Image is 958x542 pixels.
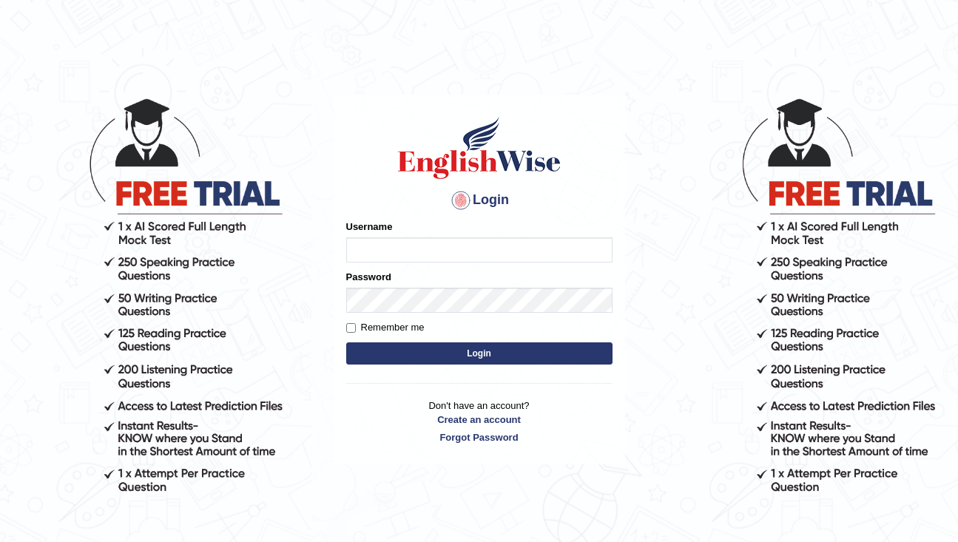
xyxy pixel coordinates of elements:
button: Login [346,342,613,365]
a: Create an account [346,413,613,427]
input: Remember me [346,323,356,333]
p: Don't have an account? [346,399,613,444]
label: Remember me [346,320,425,335]
h4: Login [346,189,613,212]
a: Forgot Password [346,430,613,444]
label: Username [346,220,393,234]
img: Logo of English Wise sign in for intelligent practice with AI [395,115,564,181]
label: Password [346,270,391,284]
